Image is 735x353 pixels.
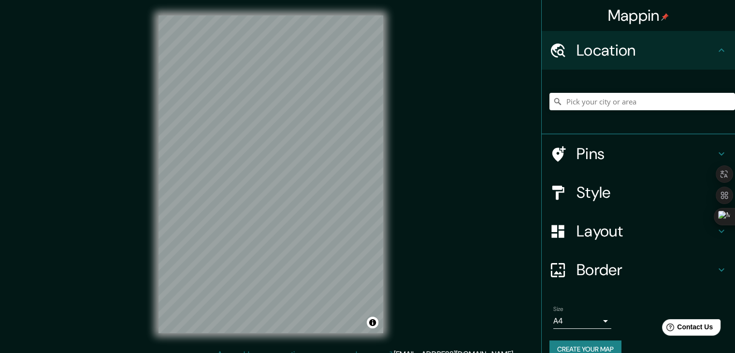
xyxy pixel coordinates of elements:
h4: Mappin [608,6,669,25]
h4: Style [576,183,716,202]
label: Size [553,305,563,313]
button: Toggle attribution [367,317,378,328]
img: pin-icon.png [661,13,669,21]
h4: Location [576,41,716,60]
div: A4 [553,313,611,329]
div: Pins [542,134,735,173]
input: Pick your city or area [549,93,735,110]
div: Style [542,173,735,212]
h4: Layout [576,221,716,241]
iframe: Help widget launcher [649,315,724,342]
div: Border [542,250,735,289]
div: Location [542,31,735,70]
div: Layout [542,212,735,250]
canvas: Map [159,15,383,333]
h4: Pins [576,144,716,163]
h4: Border [576,260,716,279]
